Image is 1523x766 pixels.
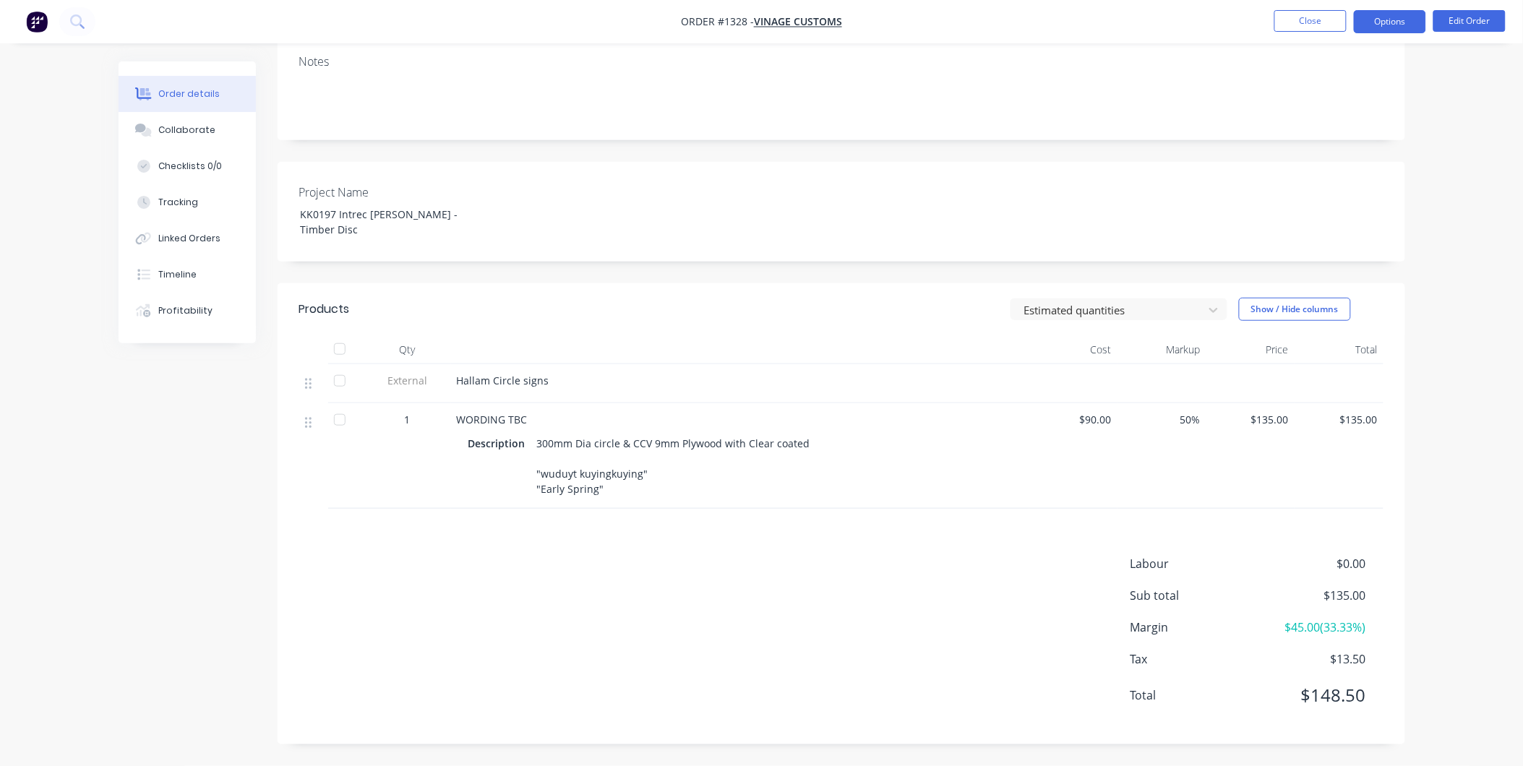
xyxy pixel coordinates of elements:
[158,124,215,137] div: Collaborate
[1206,335,1295,364] div: Price
[1131,555,1259,572] span: Labour
[1433,10,1506,32] button: Edit Order
[364,335,451,364] div: Qty
[405,412,411,427] span: 1
[457,374,549,387] span: Hallam Circle signs
[1258,682,1365,708] span: $148.50
[1295,335,1383,364] div: Total
[1258,587,1365,604] span: $135.00
[158,232,220,245] div: Linked Orders
[1239,298,1351,321] button: Show / Hide columns
[119,293,256,329] button: Profitability
[158,87,220,100] div: Order details
[119,257,256,293] button: Timeline
[1035,412,1112,427] span: $90.00
[370,373,445,388] span: External
[1354,10,1426,33] button: Options
[299,184,480,201] label: Project Name
[1258,650,1365,668] span: $13.50
[1117,335,1206,364] div: Markup
[1212,412,1290,427] span: $135.00
[531,433,819,499] div: 300mm Dia circle & CCV 9mm Plywood with Clear coated "wuduyt kuyingkuying" "Early Spring"
[1029,335,1118,364] div: Cost
[468,433,531,454] div: Description
[754,15,842,29] a: Vinage Customs
[158,160,222,173] div: Checklists 0/0
[1258,555,1365,572] span: $0.00
[1258,619,1365,636] span: $45.00 ( 33.33 %)
[299,55,1383,69] div: Notes
[158,304,213,317] div: Profitability
[26,11,48,33] img: Factory
[1131,619,1259,636] span: Margin
[1300,412,1378,427] span: $135.00
[457,413,528,426] span: WORDING TBC
[119,184,256,220] button: Tracking
[119,112,256,148] button: Collaborate
[299,301,350,318] div: Products
[681,15,754,29] span: Order #1328 -
[158,268,197,281] div: Timeline
[1123,412,1201,427] span: 50%
[119,148,256,184] button: Checklists 0/0
[119,220,256,257] button: Linked Orders
[1274,10,1347,32] button: Close
[288,204,469,240] div: KK0197 Intrec [PERSON_NAME] - Timber Disc
[1131,650,1259,668] span: Tax
[1131,687,1259,704] span: Total
[119,76,256,112] button: Order details
[1131,587,1259,604] span: Sub total
[158,196,198,209] div: Tracking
